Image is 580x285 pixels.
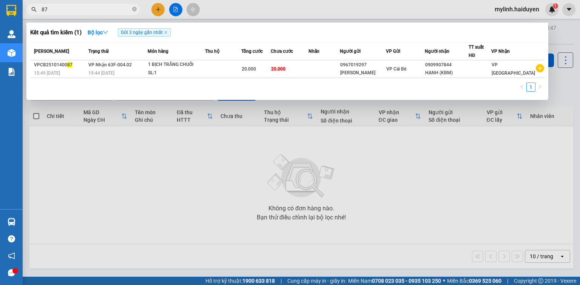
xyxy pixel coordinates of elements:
[8,49,15,57] img: warehouse-icon
[242,66,256,72] span: 20.000
[42,5,131,14] input: Tìm tên, số ĐT hoặc mã đơn
[164,31,168,34] span: close
[88,29,108,35] strong: Bộ lọc
[535,83,545,92] button: right
[6,5,16,16] img: logo-vxr
[88,70,114,76] span: 19:44 [DATE]
[425,49,449,54] span: Người nhận
[8,235,15,242] span: question-circle
[148,69,205,77] div: SL: 1
[88,49,109,54] span: Trạng thái
[340,61,386,69] div: 0967019297
[8,30,15,38] img: warehouse-icon
[118,28,171,37] span: Gửi 3 ngày gần nhất
[492,62,535,76] span: VP [GEOGRAPHIC_DATA]
[425,61,468,69] div: 0909907844
[34,49,69,54] span: [PERSON_NAME]
[103,30,108,35] span: down
[425,69,468,77] div: HẠNH (KBM)
[271,49,293,54] span: Chưa cước
[132,6,137,13] span: close-circle
[148,61,205,69] div: 1 BỊCH TRẮNG CHUỐI
[8,218,15,226] img: warehouse-icon
[517,83,526,92] li: Previous Page
[8,68,15,76] img: solution-icon
[517,83,526,92] button: left
[31,7,37,12] span: search
[34,61,86,69] div: VPCB25101400
[520,84,524,89] span: left
[386,66,406,72] span: VP Cái Bè
[340,69,386,77] div: [PERSON_NAME]
[241,49,263,54] span: Tổng cước
[34,70,60,76] span: 15:49 [DATE]
[132,7,137,11] span: close-circle
[88,62,132,67] span: VP Nhận 63F-004.02
[8,252,15,259] span: notification
[67,62,72,67] span: 87
[82,26,114,38] button: Bộ lọcdown
[148,49,168,54] span: Món hàng
[8,269,15,276] span: message
[386,49,400,54] span: VP Gửi
[30,29,82,37] h3: Kết quả tìm kiếm ( 1 )
[469,44,484,58] span: TT xuất HĐ
[271,66,285,72] span: 20.000
[526,83,535,92] li: 1
[538,84,542,89] span: right
[491,49,510,54] span: VP Nhận
[527,83,535,91] a: 1
[340,49,361,54] span: Người gửi
[536,64,544,72] span: plus-circle
[205,49,219,54] span: Thu hộ
[535,83,545,92] li: Next Page
[309,49,319,54] span: Nhãn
